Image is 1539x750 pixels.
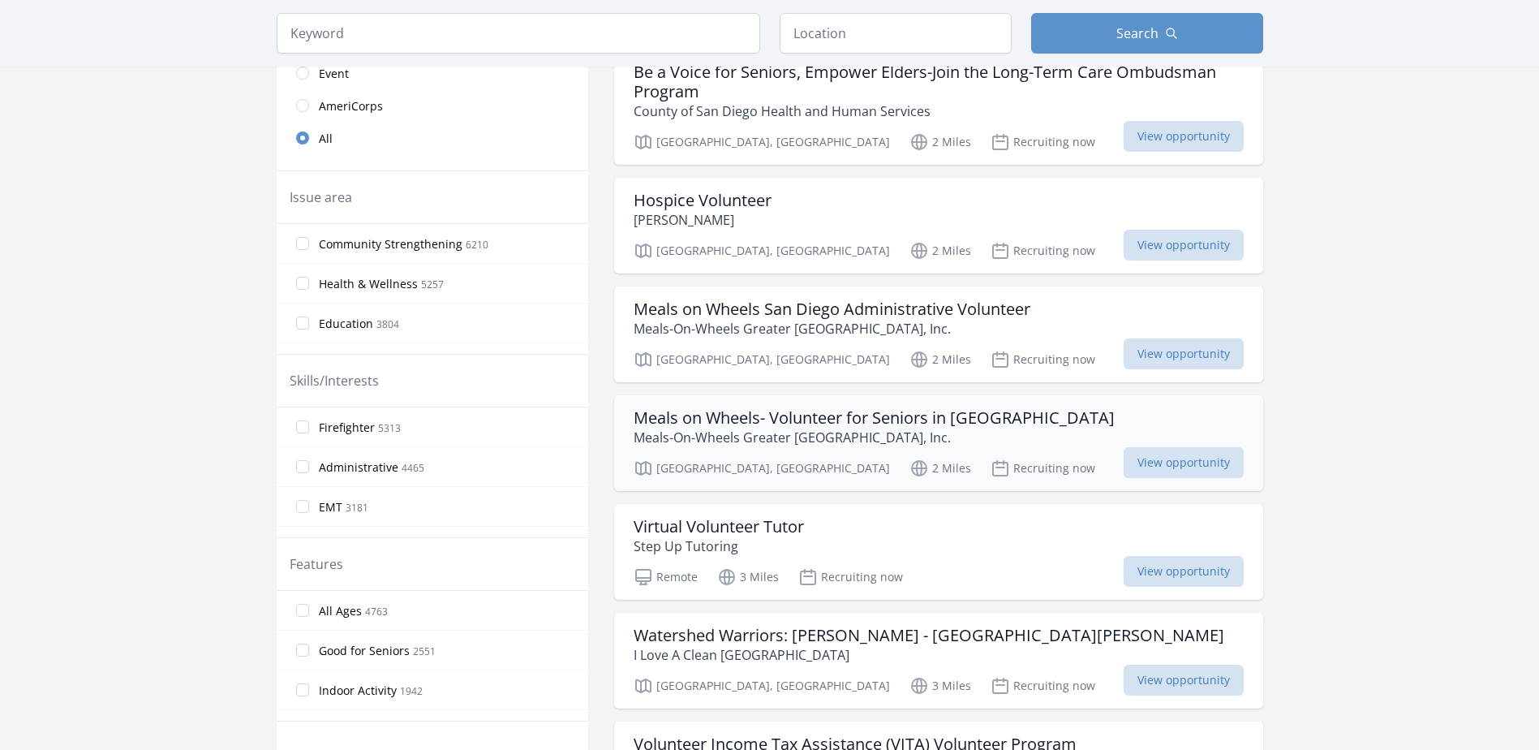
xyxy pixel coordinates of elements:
[296,683,309,696] input: Indoor Activity 1942
[634,459,890,478] p: [GEOGRAPHIC_DATA], [GEOGRAPHIC_DATA]
[319,276,418,292] span: Health & Wellness
[290,554,343,574] legend: Features
[634,645,1224,665] p: I Love A Clean [GEOGRAPHIC_DATA]
[365,605,388,619] span: 4763
[991,241,1095,261] p: Recruiting now
[296,460,309,473] input: Administrative 4465
[319,643,410,659] span: Good for Seniors
[413,644,436,658] span: 2551
[634,210,772,230] p: [PERSON_NAME]
[1116,24,1159,43] span: Search
[634,350,890,369] p: [GEOGRAPHIC_DATA], [GEOGRAPHIC_DATA]
[634,132,890,152] p: [GEOGRAPHIC_DATA], [GEOGRAPHIC_DATA]
[634,428,1115,447] p: Meals-On-Wheels Greater [GEOGRAPHIC_DATA], Inc.
[400,684,423,698] span: 1942
[634,537,804,556] p: Step Up Tutoring
[402,461,424,475] span: 4465
[634,517,804,537] h3: Virtual Volunteer Tutor
[798,567,903,587] p: Recruiting now
[296,420,309,433] input: Firefighter 5313
[319,98,383,114] span: AmeriCorps
[378,421,401,435] span: 5313
[634,567,698,587] p: Remote
[1124,230,1244,261] span: View opportunity
[296,604,309,617] input: All Ages 4763
[909,676,971,696] p: 3 Miles
[717,567,779,587] p: 3 Miles
[319,66,349,82] span: Event
[614,178,1263,274] a: Hospice Volunteer [PERSON_NAME] [GEOGRAPHIC_DATA], [GEOGRAPHIC_DATA] 2 Miles Recruiting now View ...
[634,319,1030,338] p: Meals-On-Wheels Greater [GEOGRAPHIC_DATA], Inc.
[319,459,398,476] span: Administrative
[1124,121,1244,152] span: View opportunity
[614,504,1263,600] a: Virtual Volunteer Tutor Step Up Tutoring Remote 3 Miles Recruiting now View opportunity
[277,89,588,122] a: AmeriCorps
[296,644,309,657] input: Good for Seniors 2551
[634,241,890,261] p: [GEOGRAPHIC_DATA], [GEOGRAPHIC_DATA]
[634,101,1244,121] p: County of San Diego Health and Human Services
[614,395,1263,491] a: Meals on Wheels- Volunteer for Seniors in [GEOGRAPHIC_DATA] Meals-On-Wheels Greater [GEOGRAPHIC_D...
[780,13,1012,54] input: Location
[277,122,588,154] a: All
[277,57,588,89] a: Event
[614,613,1263,709] a: Watershed Warriors: [PERSON_NAME] - [GEOGRAPHIC_DATA][PERSON_NAME] I Love A Clean [GEOGRAPHIC_DAT...
[319,683,397,699] span: Indoor Activity
[296,317,309,330] input: Education 3804
[634,626,1224,645] h3: Watershed Warriors: [PERSON_NAME] - [GEOGRAPHIC_DATA][PERSON_NAME]
[991,132,1095,152] p: Recruiting now
[466,238,488,252] span: 6210
[346,501,368,515] span: 3181
[634,676,890,696] p: [GEOGRAPHIC_DATA], [GEOGRAPHIC_DATA]
[614,50,1263,165] a: Be a Voice for Seniors, Empower Elders-Join the Long-Term Care Ombudsman Program County of San Di...
[319,236,462,252] span: Community Strengthening
[319,420,375,436] span: Firefighter
[909,241,971,261] p: 2 Miles
[319,316,373,332] span: Education
[1124,556,1244,587] span: View opportunity
[421,278,444,291] span: 5257
[909,132,971,152] p: 2 Miles
[634,300,1030,319] h3: Meals on Wheels San Diego Administrative Volunteer
[296,237,309,250] input: Community Strengthening 6210
[909,459,971,478] p: 2 Miles
[1124,447,1244,478] span: View opportunity
[376,317,399,331] span: 3804
[909,350,971,369] p: 2 Miles
[634,62,1244,101] h3: Be a Voice for Seniors, Empower Elders-Join the Long-Term Care Ombudsman Program
[319,131,333,147] span: All
[991,459,1095,478] p: Recruiting now
[290,371,379,390] legend: Skills/Interests
[634,191,772,210] h3: Hospice Volunteer
[634,408,1115,428] h3: Meals on Wheels- Volunteer for Seniors in [GEOGRAPHIC_DATA]
[614,287,1263,382] a: Meals on Wheels San Diego Administrative Volunteer Meals-On-Wheels Greater [GEOGRAPHIC_DATA], Inc...
[277,13,760,54] input: Keyword
[319,499,342,515] span: EMT
[290,187,352,207] legend: Issue area
[296,500,309,513] input: EMT 3181
[319,603,362,619] span: All Ages
[1124,665,1244,696] span: View opportunity
[1124,338,1244,369] span: View opportunity
[991,350,1095,369] p: Recruiting now
[1031,13,1263,54] button: Search
[991,676,1095,696] p: Recruiting now
[296,277,309,290] input: Health & Wellness 5257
